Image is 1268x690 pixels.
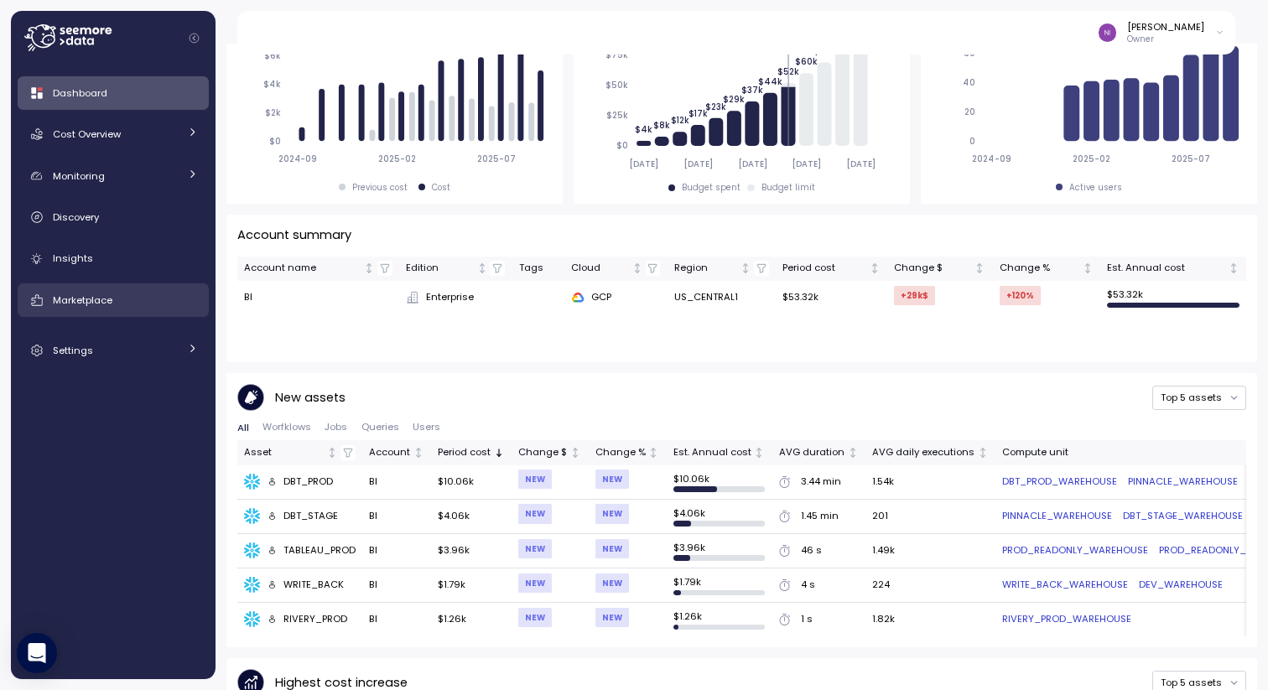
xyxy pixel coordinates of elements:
[478,153,517,164] tspan: 2025-07
[432,182,450,194] div: Cost
[673,445,751,460] div: Est. Annual cost
[667,440,772,464] th: Est. Annual costNot sorted
[268,509,339,524] div: DBT_STAGE
[269,136,281,147] tspan: $0
[674,261,738,276] div: Region
[1082,262,1094,274] div: Not sorted
[275,388,346,407] p: New assets
[237,226,351,245] p: Account summary
[595,539,629,558] div: NEW
[616,140,628,151] tspan: $0
[18,283,209,317] a: Marketplace
[1002,475,1117,490] a: DBT_PROD_WAREHOUSE
[671,115,689,126] tspan: $12k
[964,106,975,117] tspan: 20
[325,423,347,432] span: Jobs
[326,447,338,459] div: Not sorted
[1073,153,1111,164] tspan: 2025-02
[53,127,121,141] span: Cost Overview
[683,158,713,169] tspan: [DATE]
[431,440,512,464] th: Period costSorted descending
[1099,23,1116,41] img: aa5bc15c2af7a8687bb201f861f8e68b
[801,612,813,627] div: 1 s
[518,539,552,558] div: NEW
[605,49,628,60] tspan: $75k
[262,423,311,432] span: Worfklows
[369,445,410,460] div: Account
[426,290,474,305] span: Enterprise
[1123,509,1243,524] a: DBT_STAGE_WAREHOUSE
[779,445,844,460] div: AVG duration
[244,261,361,276] div: Account name
[493,447,505,459] div: Sorted descending
[18,334,209,367] a: Settings
[777,66,799,77] tspan: $52k
[682,182,741,194] div: Budget spent
[772,440,865,464] th: AVG durationNot sorted
[1152,386,1246,410] button: Top 5 assets
[865,603,995,636] td: 1.82k
[1000,261,1079,276] div: Change %
[801,543,822,558] div: 46 s
[362,568,431,603] td: BI
[1228,262,1239,274] div: Not sorted
[631,262,643,274] div: Not sorted
[184,32,205,44] button: Collapse navigation
[894,286,935,305] div: +29k $
[237,440,362,464] th: AssetNot sorted
[518,504,552,523] div: NEW
[564,257,668,281] th: CloudNot sorted
[1002,543,1148,558] a: PROD_READONLY_WAREHOUSE
[1002,578,1128,593] a: WRITE_BACK_WAREHOUSE
[1000,286,1041,305] div: +120 %
[53,252,93,265] span: Insights
[595,573,629,593] div: NEW
[53,210,99,224] span: Discovery
[18,200,209,234] a: Discovery
[413,423,440,432] span: Users
[737,158,767,169] tspan: [DATE]
[518,573,552,593] div: NEW
[629,158,658,169] tspan: [DATE]
[1139,578,1223,593] a: DEV_WAREHOUSE
[571,261,629,276] div: Cloud
[667,603,772,636] td: $ 1.26k
[438,445,491,460] div: Period cost
[761,182,815,194] div: Budget limit
[869,262,881,274] div: Not sorted
[974,262,985,274] div: Not sorted
[1100,281,1246,314] td: $ 53.32k
[846,158,876,169] tspan: [DATE]
[571,290,660,305] div: GCP
[887,257,993,281] th: Change $Not sorted
[741,85,763,96] tspan: $37k
[1172,153,1211,164] tspan: 2025-07
[595,608,629,627] div: NEW
[512,440,588,464] th: Change $Not sorted
[647,447,659,459] div: Not sorted
[268,543,356,558] div: TABLEAU_PROD
[963,77,975,88] tspan: 40
[399,257,512,281] th: EditionNot sorted
[865,534,995,568] td: 1.49k
[740,262,751,274] div: Not sorted
[53,169,105,183] span: Monitoring
[776,257,887,281] th: Period costNot sorted
[53,344,93,357] span: Settings
[476,262,488,274] div: Not sorted
[362,500,431,534] td: BI
[847,447,859,459] div: Not sorted
[1127,20,1204,34] div: [PERSON_NAME]
[653,120,670,131] tspan: $8k
[595,470,629,489] div: NEW
[268,578,345,593] div: WRITE_BACK
[865,465,995,500] td: 1.54k
[705,101,726,112] tspan: $23k
[753,447,765,459] div: Not sorted
[268,612,348,627] div: RIVERY_PROD
[17,633,57,673] div: Open Intercom Messenger
[406,261,474,276] div: Edition
[865,568,995,603] td: 224
[723,94,745,105] tspan: $29k
[363,262,375,274] div: Not sorted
